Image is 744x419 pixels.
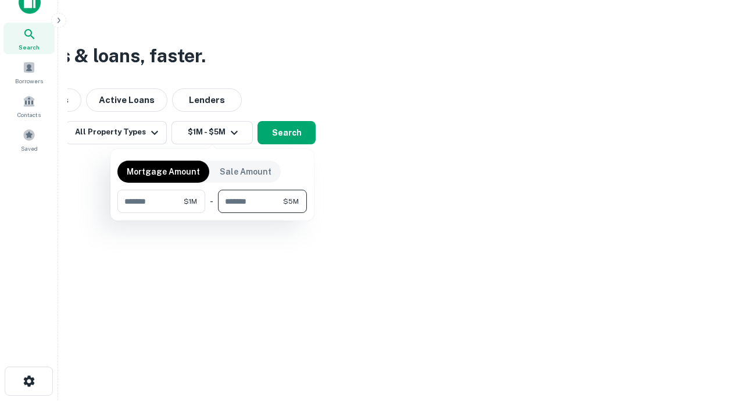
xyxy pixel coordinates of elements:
[127,165,200,178] p: Mortgage Amount
[210,190,213,213] div: -
[686,326,744,382] iframe: Chat Widget
[220,165,271,178] p: Sale Amount
[283,196,299,207] span: $5M
[184,196,197,207] span: $1M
